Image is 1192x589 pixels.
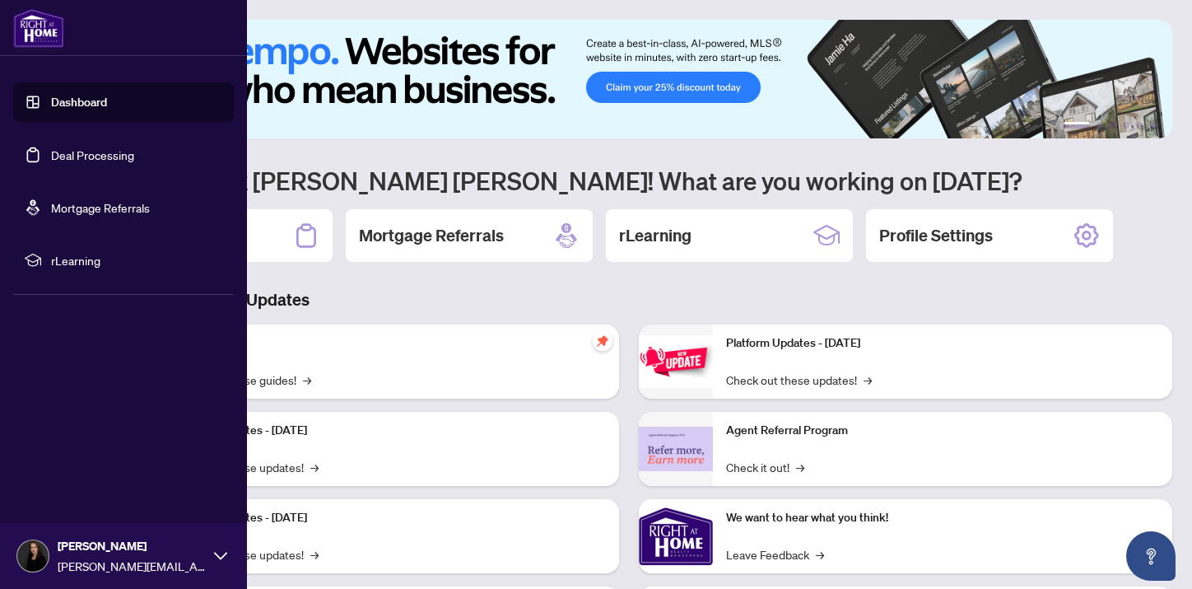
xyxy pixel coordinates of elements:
p: Self-Help [173,334,606,353]
span: pushpin [593,331,612,351]
p: Platform Updates - [DATE] [726,334,1159,353]
a: Mortgage Referrals [51,200,150,215]
button: 1 [1064,122,1090,129]
img: Platform Updates - June 23, 2025 [639,335,713,387]
h2: rLearning [619,224,691,247]
img: Agent Referral Program [639,427,713,472]
span: → [796,458,804,476]
img: logo [13,8,64,48]
span: [PERSON_NAME][EMAIL_ADDRESS][DOMAIN_NAME] [58,557,206,575]
button: Open asap [1126,531,1176,581]
img: Slide 0 [86,20,1172,138]
a: Leave Feedback→ [726,545,824,563]
p: Agent Referral Program [726,422,1159,440]
h2: Profile Settings [879,224,993,247]
button: 2 [1097,122,1103,129]
span: → [310,545,319,563]
span: → [864,371,872,389]
span: → [310,458,319,476]
button: 4 [1123,122,1129,129]
button: 6 [1149,122,1156,129]
h1: Welcome back [PERSON_NAME] [PERSON_NAME]! What are you working on [DATE]? [86,165,1172,196]
p: Platform Updates - [DATE] [173,422,606,440]
span: → [303,371,311,389]
p: Platform Updates - [DATE] [173,509,606,527]
span: → [816,545,824,563]
a: Check it out!→ [726,458,804,476]
button: 3 [1110,122,1116,129]
button: 5 [1136,122,1143,129]
h3: Brokerage & Industry Updates [86,288,1172,311]
a: Check out these updates!→ [726,371,872,389]
span: rLearning [51,251,222,269]
img: We want to hear what you think! [639,499,713,573]
a: Deal Processing [51,147,134,162]
span: [PERSON_NAME] [58,537,206,555]
h2: Mortgage Referrals [359,224,504,247]
p: We want to hear what you think! [726,509,1159,527]
img: Profile Icon [17,540,49,572]
a: Dashboard [51,95,107,110]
